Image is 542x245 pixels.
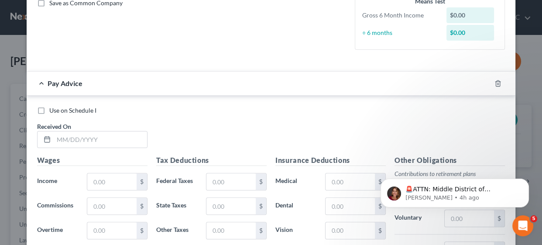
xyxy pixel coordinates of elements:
[375,222,385,239] div: $
[37,177,57,184] span: Income
[446,7,494,23] div: $0.00
[326,173,375,190] input: 0.00
[530,215,537,222] span: 5
[358,11,442,20] div: Gross 6 Month Income
[152,222,202,239] label: Other Taxes
[271,197,321,215] label: Dental
[256,198,266,214] div: $
[87,222,137,239] input: 0.00
[367,160,542,221] iframe: Intercom notifications message
[37,155,148,166] h5: Wages
[152,197,202,215] label: State Taxes
[271,222,321,239] label: Vision
[206,198,256,214] input: 0.00
[137,198,147,214] div: $
[326,222,375,239] input: 0.00
[137,173,147,190] div: $
[446,25,494,41] div: $0.00
[37,123,71,130] span: Received On
[326,198,375,214] input: 0.00
[152,173,202,190] label: Federal Taxes
[206,222,256,239] input: 0.00
[87,173,137,190] input: 0.00
[275,155,386,166] h5: Insurance Deductions
[33,222,82,239] label: Overtime
[256,173,266,190] div: $
[358,28,442,37] div: ÷ 6 months
[49,107,96,114] span: Use on Schedule I
[137,222,147,239] div: $
[206,173,256,190] input: 0.00
[512,215,533,236] iframe: Intercom live chat
[271,173,321,190] label: Medical
[54,131,147,148] input: MM/DD/YYYY
[394,155,505,166] h5: Other Obligations
[156,155,267,166] h5: Tax Deductions
[87,198,137,214] input: 0.00
[256,222,266,239] div: $
[33,197,82,215] label: Commissions
[48,79,82,87] span: Pay Advice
